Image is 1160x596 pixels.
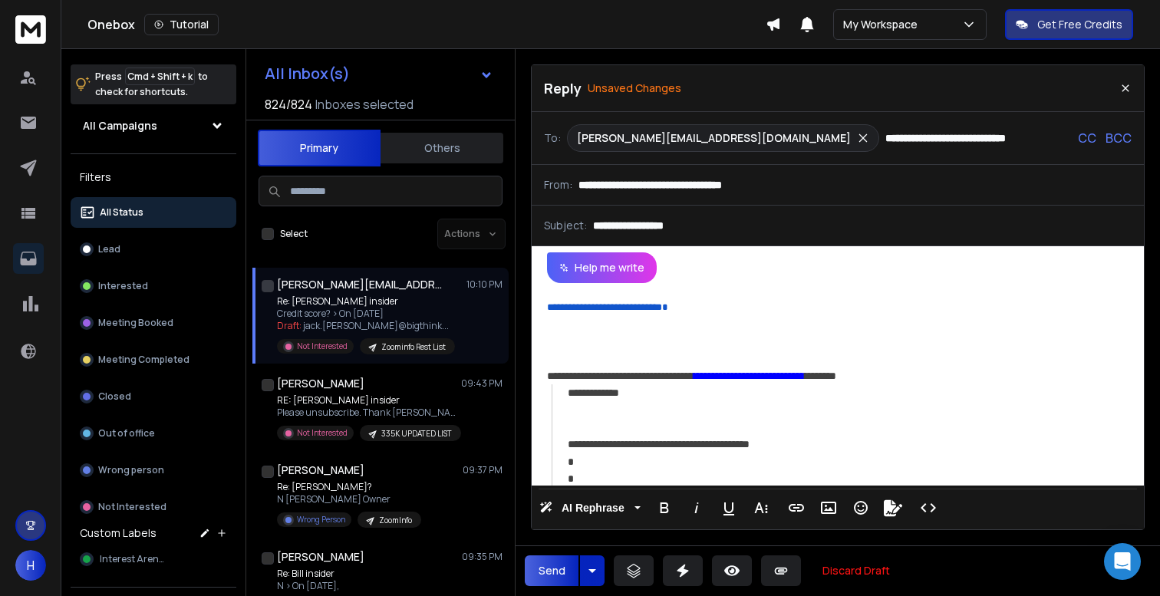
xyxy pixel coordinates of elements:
[379,515,412,526] p: ZoomInfo
[810,555,902,586] button: Discard Draft
[15,550,46,581] button: H
[98,427,155,440] p: Out of office
[277,580,432,592] p: N > On [DATE],
[746,492,776,523] button: More Text
[277,568,432,580] p: Re: Bill insider
[1037,17,1122,32] p: Get Free Credits
[100,206,143,219] p: All Status
[277,549,364,565] h1: [PERSON_NAME]
[1104,543,1141,580] div: Open Intercom Messenger
[98,317,173,329] p: Meeting Booked
[536,492,644,523] button: AI Rephrase
[100,553,165,565] span: Interest Arena
[559,502,628,515] span: AI Rephrase
[280,228,308,240] label: Select
[258,130,381,166] button: Primary
[461,377,503,390] p: 09:43 PM
[577,130,851,146] p: [PERSON_NAME][EMAIL_ADDRESS][DOMAIN_NAME]
[914,492,943,523] button: Code View
[277,376,364,391] h1: [PERSON_NAME]
[277,493,421,505] p: N [PERSON_NAME] Owner
[846,492,875,523] button: Emoticons
[297,341,348,352] p: Not Interested
[277,295,455,308] p: Re: [PERSON_NAME] insider
[71,271,236,301] button: Interested
[71,418,236,449] button: Out of office
[71,344,236,375] button: Meeting Completed
[525,555,578,586] button: Send
[71,544,236,575] button: Interest Arena
[463,464,503,476] p: 09:37 PM
[714,492,743,523] button: Underline (⌘U)
[87,14,766,35] div: Onebox
[98,354,189,366] p: Meeting Completed
[277,308,455,320] p: Credit score? > On [DATE]
[144,14,219,35] button: Tutorial
[125,68,195,85] span: Cmd + Shift + k
[1078,129,1096,147] p: CC
[650,492,679,523] button: Bold (⌘B)
[98,464,164,476] p: Wrong person
[682,492,711,523] button: Italic (⌘I)
[544,177,572,193] p: From:
[277,394,461,407] p: RE: [PERSON_NAME] insider
[71,166,236,188] h3: Filters
[71,492,236,522] button: Not Interested
[71,110,236,141] button: All Campaigns
[878,492,908,523] button: Signature
[277,277,446,292] h1: [PERSON_NAME][EMAIL_ADDRESS][DOMAIN_NAME] [PERSON_NAME][EMAIL_ADDRESS][DOMAIN_NAME]
[265,66,350,81] h1: All Inbox(s)
[277,319,302,332] span: Draft:
[547,252,657,283] button: Help me write
[80,525,157,541] h3: Custom Labels
[95,69,208,100] p: Press to check for shortcuts.
[98,280,148,292] p: Interested
[277,463,364,478] h1: [PERSON_NAME]
[265,95,312,114] span: 824 / 824
[782,492,811,523] button: Insert Link (⌘K)
[544,130,561,146] p: To:
[83,118,157,133] h1: All Campaigns
[71,308,236,338] button: Meeting Booked
[98,501,166,513] p: Not Interested
[277,407,461,419] p: Please unsubscribe. Thank [PERSON_NAME]
[98,390,131,403] p: Closed
[277,481,421,493] p: Re: [PERSON_NAME]?
[381,341,446,353] p: Zoominfo Rest List
[297,427,348,439] p: Not Interested
[381,428,452,440] p: 335K UPDATED LIST
[588,81,681,96] p: Unsaved Changes
[462,551,503,563] p: 09:35 PM
[544,77,582,99] p: Reply
[1106,129,1132,147] p: BCC
[303,319,449,332] span: jack.[PERSON_NAME]@bigthink ...
[1005,9,1133,40] button: Get Free Credits
[71,197,236,228] button: All Status
[297,514,345,525] p: Wrong Person
[544,218,587,233] p: Subject:
[466,278,503,291] p: 10:10 PM
[71,381,236,412] button: Closed
[843,17,924,32] p: My Workspace
[71,234,236,265] button: Lead
[252,58,506,89] button: All Inbox(s)
[71,455,236,486] button: Wrong person
[98,243,120,255] p: Lead
[814,492,843,523] button: Insert Image (⌘P)
[381,131,503,165] button: Others
[315,95,414,114] h3: Inboxes selected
